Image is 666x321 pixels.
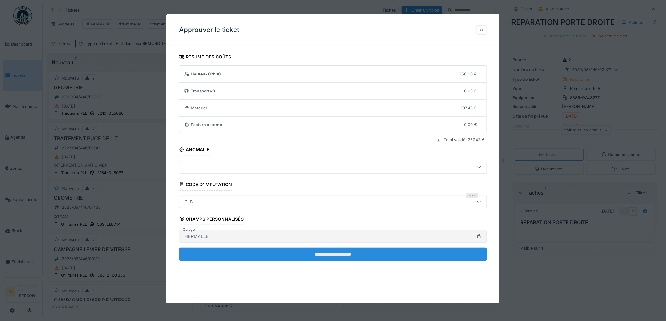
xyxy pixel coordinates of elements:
summary: Facture externe0,00 € [182,119,484,130]
div: Matériel [184,105,456,111]
div: Anomalie [179,145,210,156]
div: HERMALLE [182,233,211,240]
div: Requis [466,193,478,198]
div: Code d'imputation [179,180,232,191]
div: PLB [182,198,195,205]
div: Transport × 0 [184,88,459,94]
div: 107,43 € [461,105,477,111]
div: Résumé des coûts [179,52,231,63]
div: 150,00 € [460,71,477,77]
summary: Heures×02h30150,00 € [182,68,484,80]
summary: Matériel107,43 € [182,102,484,114]
div: Facture externe [184,122,459,128]
div: Champs personnalisés [179,214,244,225]
div: 0,00 € [464,122,477,128]
h3: Approuver le ticket [179,26,239,34]
div: Heures × 02h30 [184,71,455,77]
div: Total validé: 257,43 € [444,137,485,143]
summary: Transport×00,00 € [182,85,484,97]
label: Garage [182,227,196,232]
div: 0,00 € [464,88,477,94]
